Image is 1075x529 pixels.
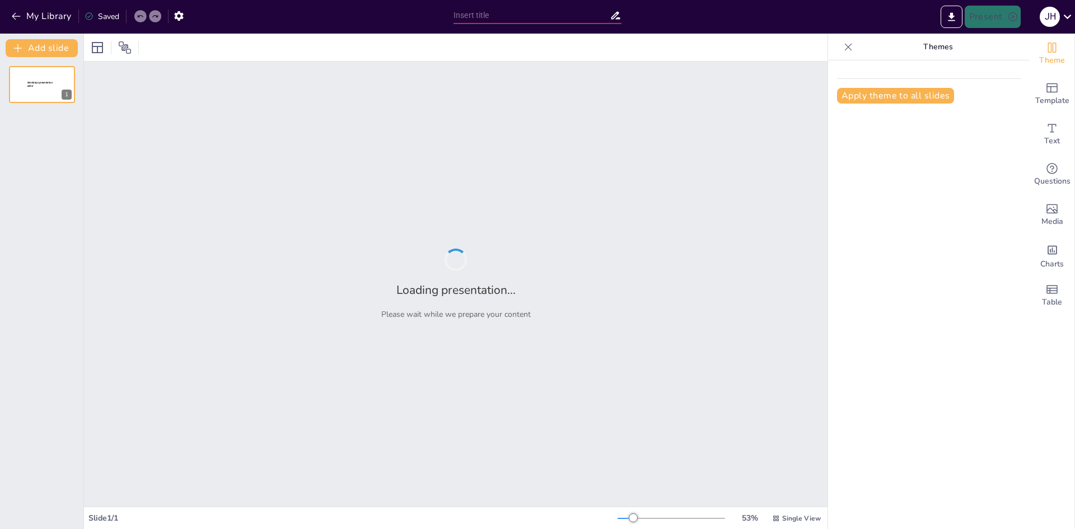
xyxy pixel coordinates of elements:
button: Export to PowerPoint [941,6,962,28]
button: My Library [8,7,76,25]
button: Apply theme to all slides [837,88,954,104]
span: Sendsteps presentation editor [27,81,53,87]
button: Present [965,6,1021,28]
span: Position [118,41,132,54]
div: Add text boxes [1030,114,1074,155]
span: Table [1042,296,1062,308]
div: Saved [85,11,119,22]
p: Themes [857,34,1018,60]
div: Get real-time input from your audience [1030,155,1074,195]
div: Slide 1 / 1 [88,513,618,523]
h2: Loading presentation... [396,282,516,298]
div: 1 [9,66,75,103]
span: Single View [782,514,821,523]
div: Change the overall theme [1030,34,1074,74]
span: Media [1041,216,1063,228]
div: Layout [88,39,106,57]
span: Charts [1040,258,1064,270]
div: 1 [62,90,72,100]
span: Questions [1034,175,1071,188]
div: Add a table [1030,275,1074,316]
span: Theme [1039,54,1065,67]
button: Add slide [6,39,78,57]
div: 53 % [736,513,763,523]
div: J H [1040,7,1060,27]
div: Add ready made slides [1030,74,1074,114]
div: Add images, graphics, shapes or video [1030,195,1074,235]
div: Add charts and graphs [1030,235,1074,275]
span: Text [1044,135,1060,147]
button: J H [1040,6,1060,28]
span: Template [1035,95,1069,107]
p: Please wait while we prepare your content [381,309,531,320]
input: Insert title [454,7,610,24]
